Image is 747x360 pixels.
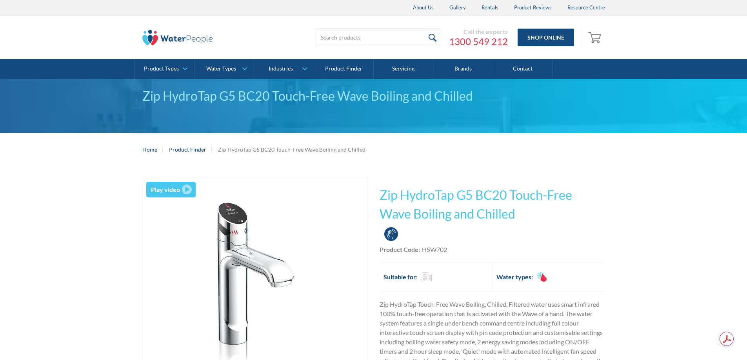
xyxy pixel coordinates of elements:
div: Call the experts [449,28,508,36]
strong: Product Code: [380,246,420,253]
a: Water Types [194,59,254,79]
a: Industries [254,59,313,79]
a: Servicing [374,59,433,79]
a: open lightbox [146,182,196,197]
h1: Zip HydroTap G5 BC20 Touch-Free Wave Boiling and Chilled [380,186,605,223]
a: Brands [433,59,493,79]
h2: Water types: [496,272,533,282]
a: Product Finder [169,145,206,154]
a: Product Finder [314,59,374,79]
div: Water Types [206,65,236,72]
a: Open cart [586,28,605,47]
a: Shop Online [518,29,574,46]
a: Home [142,145,157,154]
a: Product Types [135,59,194,79]
div: | [161,145,165,154]
h2: Suitable for: [383,272,418,282]
div: | [210,145,214,154]
img: shopping cart [588,31,603,43]
div: Play video [151,185,180,194]
div: Zip HydroTap G5 BC20 Touch-Free Wave Boiling and Chilled [218,145,365,154]
div: Zip HydroTap G5 BC20 Touch-Free Wave Boiling and Chilled [142,87,605,105]
div: H5W702 [422,245,447,254]
a: 1300 549 212 [449,36,508,47]
input: Search products [316,29,441,46]
a: Contact [493,59,553,79]
img: The Water People [142,30,213,45]
div: Product Types [144,65,179,72]
div: Industries [269,65,293,72]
